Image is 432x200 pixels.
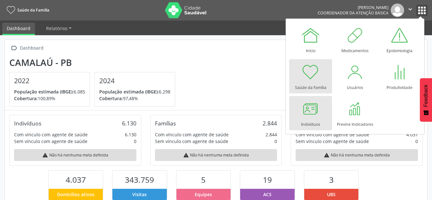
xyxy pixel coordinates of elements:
[9,44,45,53] a:  Dashboard
[407,6,414,13] i: 
[17,7,49,13] span: Saúde da Família
[391,4,404,17] img: img
[99,95,123,101] span: Cobertura:
[265,131,277,138] div: 2.844
[99,89,159,95] span: População estimada (IBGE):
[125,131,136,138] div: 6.130
[404,4,416,17] button: 
[155,120,176,127] div: Famílias
[263,120,277,127] div: 2.844
[132,191,147,198] span: Visitas
[134,138,136,145] div: 0
[406,131,418,138] div: 4.037
[296,149,418,161] div: Não há nenhuma meta definida
[42,152,48,158] i: warning
[327,191,336,198] span: UBS
[66,174,86,185] span: 4.037
[14,89,74,95] span: População estimada (IBGE):
[14,88,85,95] p: 6.085
[334,59,377,93] a: Usuários
[155,138,228,145] div: Sem vínculo com agente de saúde
[329,174,334,185] span: 3
[296,131,369,138] div: Com vínculo com agente de saúde
[289,22,332,57] a: Início
[378,59,421,93] a: Produtividade
[14,149,136,161] div: Não há nenhuma meta definida
[334,96,377,130] a: Previne Indicadores
[318,10,388,16] span: Coordenador da Atenção Básica
[420,78,432,122] button: Feedback - Mostrar pesquisa
[289,96,332,130] a: Indivíduos
[19,44,45,53] div: Dashboard
[334,22,377,57] a: Medicamentos
[263,191,272,198] span: ACS
[296,138,369,145] div: Sem vínculo com agente de saúde
[289,59,332,93] a: Saúde da Família
[415,138,418,145] div: 0
[416,5,428,16] button: apps
[14,77,85,85] h4: 2022
[423,84,429,107] span: Feedback
[14,120,41,127] div: Indivíduos
[274,138,277,145] div: 0
[14,95,85,102] p: 100,89%
[318,5,388,10] div: [PERSON_NAME]
[125,174,154,185] span: 343.759
[201,174,206,185] span: 5
[183,152,189,158] i: warning
[14,131,88,138] div: Com vínculo com agente de saúde
[99,95,170,102] p: 97,48%
[155,149,277,161] div: Não há nenhuma meta definida
[46,25,68,31] span: Relatórios
[4,5,49,15] a: Saúde da Família
[9,57,180,68] div: Camalaú - PB
[378,22,421,57] a: Epidemiologia
[324,152,330,158] i: warning
[42,23,76,34] a: Relatórios
[14,95,38,101] span: Cobertura:
[195,191,212,198] span: Equipes
[99,88,170,95] p: 6.298
[14,138,87,145] div: Sem vínculo com agente de saúde
[57,191,94,198] span: Domicílios ativos
[263,174,272,185] span: 19
[122,120,136,127] div: 6.130
[155,131,229,138] div: Com vínculo com agente de saúde
[2,23,35,35] a: Dashboard
[99,77,170,85] h4: 2024
[9,44,19,53] i: 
